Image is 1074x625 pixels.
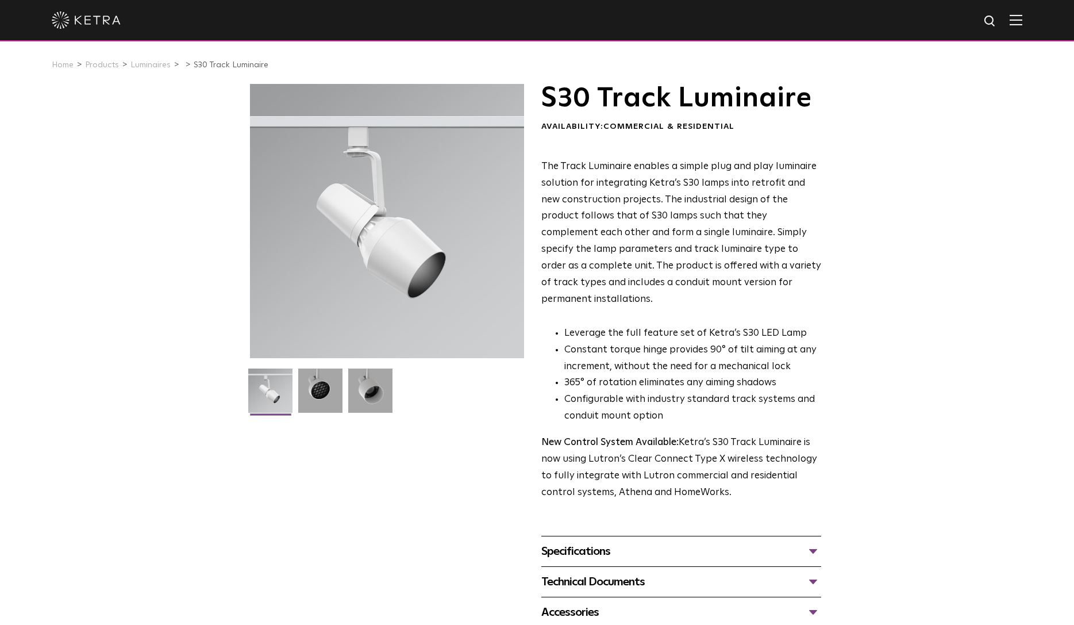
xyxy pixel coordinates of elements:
span: Commercial & Residential [603,122,734,131]
a: Home [52,61,74,69]
div: Availability: [541,121,821,133]
img: ketra-logo-2019-white [52,11,121,29]
p: Ketra’s S30 Track Luminaire is now using Lutron’s Clear Connect Type X wireless technology to ful... [541,435,821,501]
img: S30-Track-Luminaire-2021-Web-Square [248,369,292,421]
a: S30 Track Luminaire [194,61,268,69]
img: 9e3d97bd0cf938513d6e [348,369,392,421]
div: Specifications [541,542,821,561]
li: Leverage the full feature set of Ketra’s S30 LED Lamp [564,325,821,342]
div: Accessories [541,603,821,622]
strong: New Control System Available: [541,438,679,447]
li: 365° of rotation eliminates any aiming shadows [564,375,821,392]
h1: S30 Track Luminaire [541,84,821,113]
li: Configurable with industry standard track systems and conduit mount option [564,392,821,425]
a: Products [85,61,119,69]
span: The Track Luminaire enables a simple plug and play luminaire solution for integrating Ketra’s S30... [541,162,821,304]
div: Technical Documents [541,573,821,591]
img: 3b1b0dc7630e9da69e6b [298,369,342,421]
img: Hamburger%20Nav.svg [1010,14,1022,25]
li: Constant torque hinge provides 90° of tilt aiming at any increment, without the need for a mechan... [564,342,821,375]
a: Luminaires [130,61,171,69]
img: search icon [983,14,998,29]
